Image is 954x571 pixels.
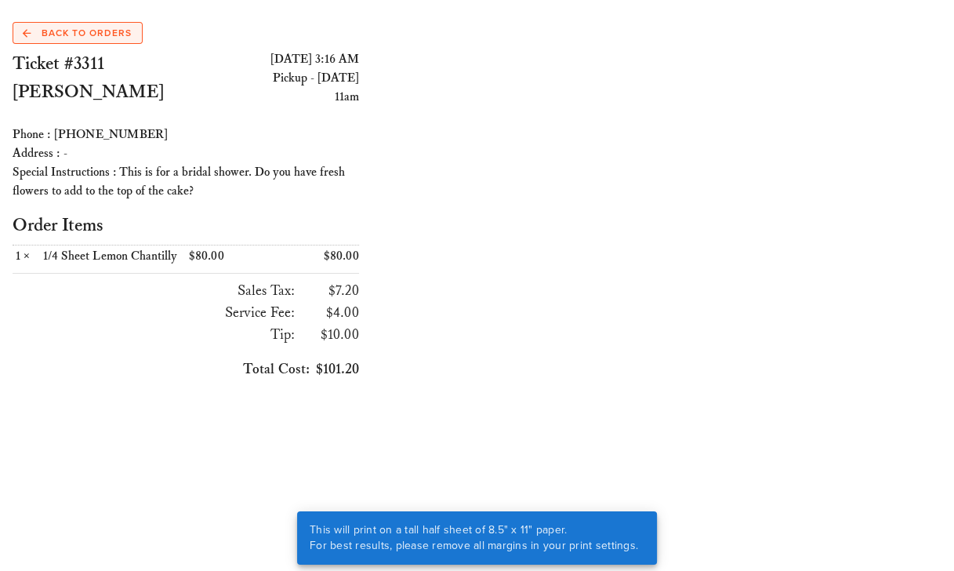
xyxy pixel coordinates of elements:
[23,26,132,40] span: Back to Orders
[301,302,359,324] h3: $4.00
[301,280,359,302] h3: $7.20
[13,280,295,302] h3: Sales Tax:
[301,324,359,346] h3: $10.00
[13,249,43,264] div: ×
[13,249,24,264] span: 1
[186,50,359,69] div: [DATE] 3:16 AM
[186,69,359,88] div: Pickup - [DATE]
[186,88,359,107] div: 11am
[13,213,359,238] h2: Order Items
[13,324,295,346] h3: Tip:
[13,302,295,324] h3: Service Fee:
[243,361,310,378] span: Total Cost:
[13,22,143,44] a: Back to Orders
[13,50,186,78] h2: Ticket #3311
[13,78,186,107] h2: [PERSON_NAME]
[13,163,359,201] div: Special Instructions : This is for a bridal shower. Do you have fresh flowers to add to the top o...
[13,358,359,380] h3: $101.20
[297,511,651,565] div: This will print on a tall half sheet of 8.5" x 11" paper. For best results, please remove all mar...
[43,249,183,264] div: 1/4 Sheet Lemon Chantilly
[186,245,273,267] div: $80.00
[273,245,360,267] div: $80.00
[13,144,359,163] div: Address : -
[13,125,359,144] div: Phone : [PHONE_NUMBER]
